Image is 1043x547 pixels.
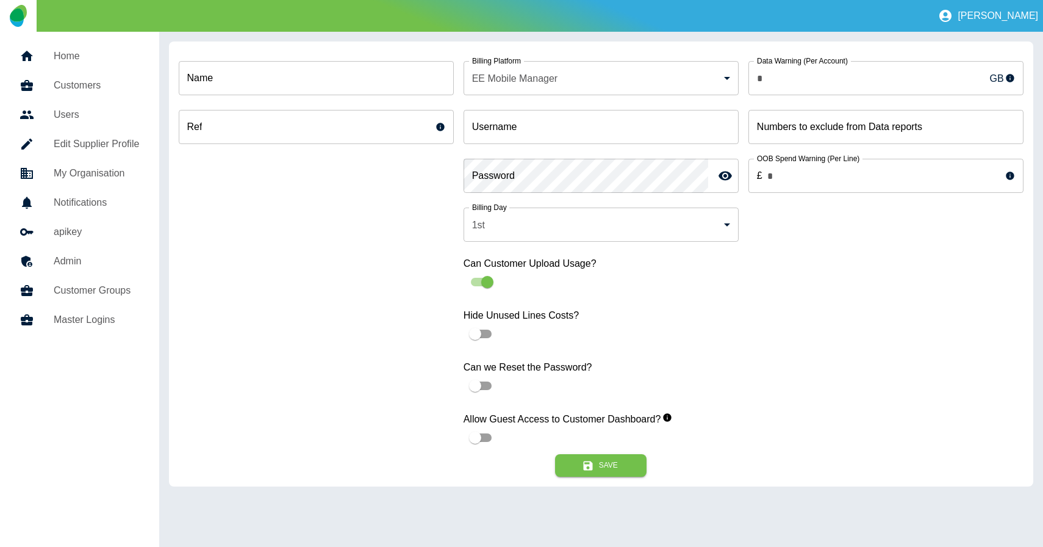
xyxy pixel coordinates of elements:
a: Home [10,42,149,71]
svg: When enabled, this allows guest users to view your customer dashboards. [662,413,672,422]
a: Notifications [10,188,149,217]
a: Master Logins [10,305,149,335]
h5: Admin [54,254,140,269]
h5: apikey [54,225,140,239]
a: My Organisation [10,159,149,188]
a: Customer Groups [10,276,149,305]
a: Admin [10,247,149,276]
label: OOB Spend Warning (Per Line) [757,153,859,164]
label: Allow Guest Access to Customer Dashboard? [464,412,739,426]
button: [PERSON_NAME] [933,4,1043,28]
svg: This is a unique reference for your use - it can be anything [435,122,445,132]
h5: Edit Supplier Profile [54,137,140,151]
label: Hide Unused Lines Costs? [464,308,739,322]
h5: Customer Groups [54,283,140,298]
label: Billing Day [472,202,507,212]
h5: Users [54,107,140,122]
p: £ [757,168,762,183]
button: toggle password visibility [713,164,737,188]
label: Can Customer Upload Usage? [464,256,739,270]
h5: Home [54,49,140,63]
svg: This sets the warning limit for each line’s Out-of-Bundle usage and usage exceeding the limit wil... [1005,171,1015,181]
label: Billing Platform [472,56,521,66]
a: Edit Supplier Profile [10,129,149,159]
h5: Customers [54,78,140,93]
h5: Notifications [54,195,140,210]
a: Users [10,100,149,129]
img: Logo [10,5,26,27]
h5: My Organisation [54,166,140,181]
a: Customers [10,71,149,100]
a: apikey [10,217,149,247]
div: 1st [464,208,739,242]
label: Can we Reset the Password? [464,360,739,374]
h5: Master Logins [54,313,140,327]
button: Save [555,454,647,477]
div: EE Mobile Manager [464,61,739,95]
p: [PERSON_NAME] [958,10,1038,21]
label: Data Warning (Per Account) [757,56,848,66]
svg: This sets the monthly warning limit for your customer’s Mobile Data usage and will be displayed a... [1005,73,1015,83]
